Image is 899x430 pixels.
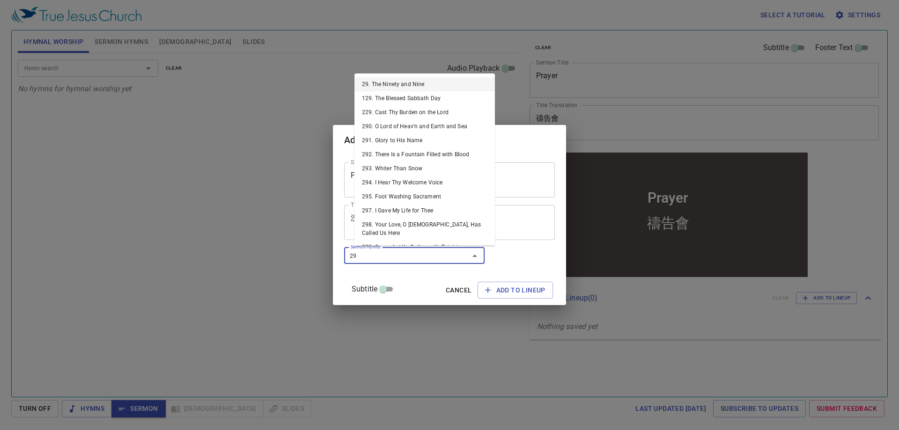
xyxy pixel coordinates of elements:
div: 禱告會 [121,64,163,83]
span: Subtitle [352,284,377,295]
h2: Add to Lineup [344,132,555,147]
li: 129. The Blessed Sabbath Day [354,91,495,105]
li: 229. Cast Thy Burden on the Lord [354,105,495,119]
li: 291. Glory to His Name [354,133,495,147]
li: 294. I Hear Thy Welcome Voice [354,175,495,189]
textarea: 洗腳禮 [351,213,548,231]
li: 297. I Gave My Life for Thee [354,204,495,218]
button: Close [468,249,481,262]
li: 29. The Ninety and Nine [354,77,495,91]
span: Add to Lineup [485,284,545,296]
li: 293. Whiter Than Snow [354,161,495,175]
li: 292. There Is a Fountain Filled with Blood [354,147,495,161]
span: Cancel [446,284,472,296]
button: Cancel [442,282,475,299]
li: 298. Your Love, O [DEMOGRAPHIC_DATA], Has Called Us Here [354,218,495,240]
li: 295. Foot Washing Sacrament [354,189,495,204]
li: 290. O Lord of Heav’n and Earth and Sea [354,119,495,133]
div: Prayer [122,39,162,56]
li: 299. Come, Let Us Gather with Rejoicing [354,240,495,254]
textarea: Footwashing [351,171,548,189]
button: Add to Lineup [478,282,553,299]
